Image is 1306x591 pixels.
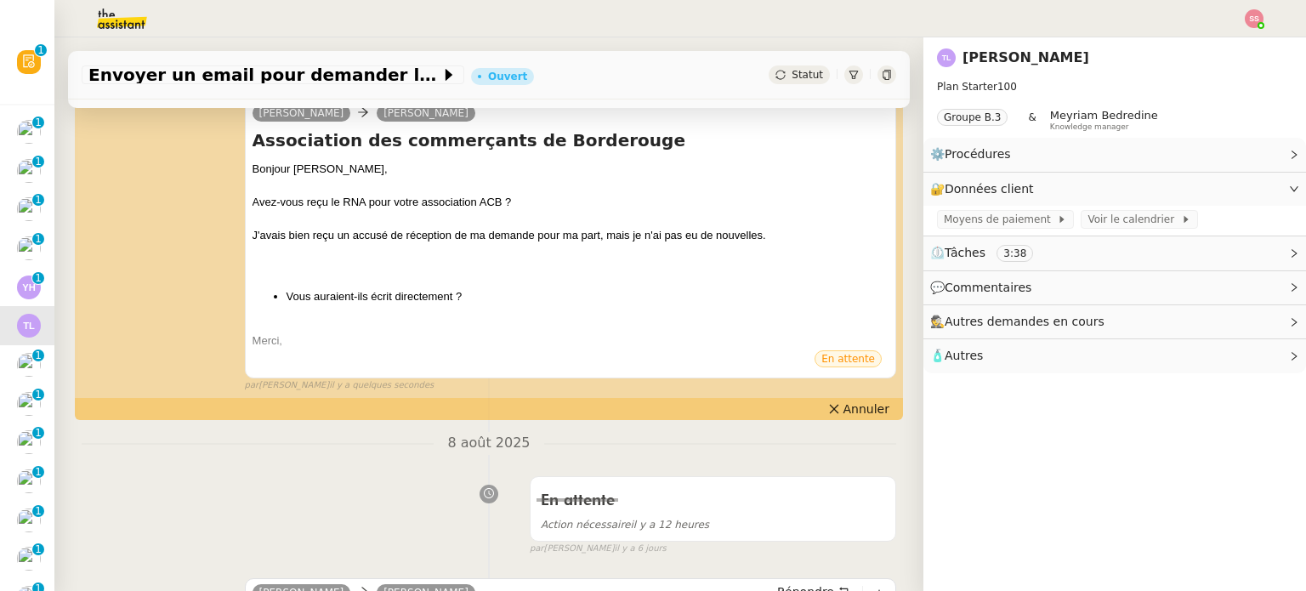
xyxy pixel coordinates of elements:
[32,505,44,517] nz-badge-sup: 1
[32,194,44,206] nz-badge-sup: 1
[17,547,41,571] img: users%2FC9SBsJ0duuaSgpQFj5LgoEX8n0o2%2Favatar%2Fec9d51b8-9413-4189-adfb-7be4d8c96a3c
[530,542,544,556] span: par
[945,147,1011,161] span: Procédures
[37,44,44,60] p: 1
[32,233,44,245] nz-badge-sup: 1
[35,233,42,248] p: 1
[35,505,42,520] p: 1
[997,245,1033,262] nz-tag: 3:38
[930,315,1112,328] span: 🕵️
[17,430,41,454] img: users%2FXPWOVq8PDVf5nBVhDcXguS2COHE3%2Favatar%2F3f89dc26-16aa-490f-9632-b2fdcfc735a1
[930,281,1039,294] span: 💬
[35,272,42,287] p: 1
[32,156,44,168] nz-badge-sup: 1
[17,197,41,221] img: users%2FCk7ZD5ubFNWivK6gJdIkoi2SB5d2%2Favatar%2F3f84dbb7-4157-4842-a987-fca65a8b7a9a
[923,271,1306,304] div: 💬Commentaires
[945,182,1034,196] span: Données client
[32,427,44,439] nz-badge-sup: 1
[945,281,1031,294] span: Commentaires
[253,332,889,349] div: Merci,
[615,542,667,556] span: il y a 6 jours
[35,194,42,209] p: 1
[253,128,889,152] h4: Association des commerçants de Borderouge
[530,542,667,556] small: [PERSON_NAME]
[930,179,1041,199] span: 🔐
[32,543,44,555] nz-badge-sup: 1
[937,109,1008,126] nz-tag: Groupe B.3
[17,392,41,416] img: users%2FSoHiyPZ6lTh48rkksBJmVXB4Fxh1%2Favatar%2F784cdfc3-6442-45b8-8ed3-42f1cc9271a4
[1245,9,1263,28] img: svg
[32,389,44,401] nz-badge-sup: 1
[962,49,1089,65] a: [PERSON_NAME]
[1050,109,1158,122] span: Meyriam Bedredine
[945,246,985,259] span: Tâches
[792,69,823,81] span: Statut
[17,236,41,260] img: users%2FC9SBsJ0duuaSgpQFj5LgoEX8n0o2%2Favatar%2Fec9d51b8-9413-4189-adfb-7be4d8c96a3c
[329,378,434,393] span: il y a quelques secondes
[17,353,41,377] img: users%2FC9SBsJ0duuaSgpQFj5LgoEX8n0o2%2Favatar%2Fec9d51b8-9413-4189-adfb-7be4d8c96a3c
[245,378,259,393] span: par
[1087,211,1180,228] span: Voir le calendrier
[945,315,1104,328] span: Autres demandes en cours
[35,349,42,365] p: 1
[937,81,997,93] span: Plan Starter
[377,105,475,121] a: [PERSON_NAME]
[843,401,889,418] span: Annuler
[88,66,440,83] span: Envoyer un email pour demander le numéro RNA
[923,138,1306,171] div: ⚙️Procédures
[17,120,41,144] img: users%2FC9SBsJ0duuaSgpQFj5LgoEX8n0o2%2Favatar%2Fec9d51b8-9413-4189-adfb-7be4d8c96a3c
[35,543,42,559] p: 1
[35,44,47,56] nz-badge-sup: 1
[821,400,896,418] button: Annuler
[35,427,42,442] p: 1
[923,236,1306,270] div: ⏲️Tâches 3:38
[253,227,889,244] div: J'avais bien reçu un accusé de réception de ma demande pour ma part, mais je n'ai pas eu de nouve...
[541,519,631,531] span: Action nécessaire
[17,469,41,493] img: users%2FC9SBsJ0duuaSgpQFj5LgoEX8n0o2%2Favatar%2Fec9d51b8-9413-4189-adfb-7be4d8c96a3c
[17,509,41,532] img: users%2FSoHiyPZ6lTh48rkksBJmVXB4Fxh1%2Favatar%2F784cdfc3-6442-45b8-8ed3-42f1cc9271a4
[930,246,1048,259] span: ⏲️
[32,466,44,478] nz-badge-sup: 1
[17,159,41,183] img: users%2FC9SBsJ0duuaSgpQFj5LgoEX8n0o2%2Favatar%2Fec9d51b8-9413-4189-adfb-7be4d8c96a3c
[1028,109,1036,131] span: &
[1050,109,1158,131] app-user-label: Knowledge manager
[930,145,1019,164] span: ⚙️
[937,48,956,67] img: svg
[35,466,42,481] p: 1
[17,314,41,338] img: svg
[930,349,983,362] span: 🧴
[32,272,44,284] nz-badge-sup: 1
[541,493,615,509] span: En attente
[944,211,1057,228] span: Moyens de paiement
[821,353,875,365] span: En attente
[1050,122,1129,132] span: Knowledge manager
[35,156,42,171] p: 1
[245,378,434,393] small: [PERSON_NAME]
[253,194,889,211] div: Avez-vous reçu le RNA pour votre association ACB ?
[923,339,1306,372] div: 🧴Autres
[923,173,1306,206] div: 🔐Données client
[17,276,41,299] img: svg
[945,349,983,362] span: Autres
[541,519,709,531] span: il y a 12 heures
[253,105,351,121] a: [PERSON_NAME]
[253,161,889,178] div: Bonjour [PERSON_NAME],
[32,116,44,128] nz-badge-sup: 1
[35,389,42,404] p: 1
[997,81,1017,93] span: 100
[923,305,1306,338] div: 🕵️Autres demandes en cours
[32,349,44,361] nz-badge-sup: 1
[488,71,527,82] div: Ouvert
[287,288,889,305] li: Vous auraient-ils écrit directement ?
[434,432,543,455] span: 8 août 2025
[35,116,42,132] p: 1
